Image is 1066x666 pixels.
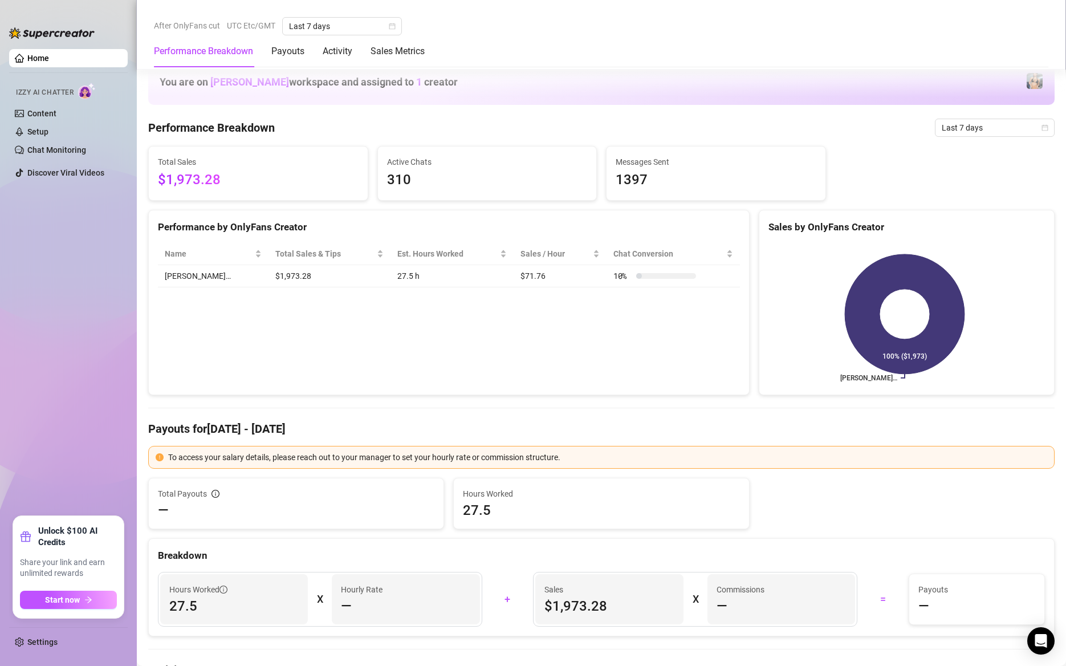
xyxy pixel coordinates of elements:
[27,109,56,118] a: Content
[341,597,352,615] span: —
[158,243,268,265] th: Name
[323,44,352,58] div: Activity
[156,453,164,461] span: exclamation-circle
[613,247,724,260] span: Chat Conversion
[616,169,816,191] span: 1397
[397,247,498,260] div: Est. Hours Worked
[271,44,304,58] div: Payouts
[768,220,1045,235] div: Sales by OnlyFans Creator
[158,156,359,168] span: Total Sales
[942,119,1048,136] span: Last 7 days
[289,18,395,35] span: Last 7 days
[840,374,897,382] text: [PERSON_NAME]…
[45,595,80,604] span: Start now
[165,247,253,260] span: Name
[154,44,253,58] div: Performance Breakdown
[387,169,588,191] span: 310
[219,586,227,594] span: info-circle
[160,76,458,88] h1: You are on workspace and assigned to creator
[158,501,169,519] span: —
[27,145,86,155] a: Chat Monitoring
[148,421,1055,437] h4: Payouts for [DATE] - [DATE]
[9,27,95,39] img: logo-BBDzfeDw.svg
[158,488,207,500] span: Total Payouts
[693,590,698,608] div: X
[27,168,104,177] a: Discover Viral Videos
[27,54,49,63] a: Home
[16,87,74,98] span: Izzy AI Chatter
[514,243,607,265] th: Sales / Hour
[389,23,396,30] span: calendar
[717,583,764,596] article: Commissions
[168,451,1047,464] div: To access your salary details, please reach out to your manager to set your hourly rate or commis...
[158,220,740,235] div: Performance by OnlyFans Creator
[463,488,739,500] span: Hours Worked
[154,17,220,34] span: After OnlyFans cut
[84,596,92,604] span: arrow-right
[390,265,514,287] td: 27.5 h
[158,265,268,287] td: [PERSON_NAME]…
[268,243,390,265] th: Total Sales & Tips
[489,590,527,608] div: +
[78,83,96,99] img: AI Chatter
[268,265,390,287] td: $1,973.28
[416,76,422,88] span: 1
[38,525,117,548] strong: Unlock $100 AI Credits
[148,120,275,136] h4: Performance Breakdown
[616,156,816,168] span: Messages Sent
[275,247,375,260] span: Total Sales & Tips
[717,597,727,615] span: —
[158,169,359,191] span: $1,973.28
[514,265,607,287] td: $71.76
[169,597,299,615] span: 27.5
[20,531,31,542] span: gift
[613,270,632,282] span: 10 %
[918,597,929,615] span: —
[27,637,58,647] a: Settings
[918,583,1035,596] span: Payouts
[317,590,323,608] div: X
[463,501,739,519] span: 27.5
[544,583,674,596] span: Sales
[1027,627,1055,655] div: Open Intercom Messenger
[1027,73,1043,89] img: Veronica
[341,583,383,596] article: Hourly Rate
[1041,124,1048,131] span: calendar
[210,76,289,88] span: [PERSON_NAME]
[227,17,275,34] span: UTC Etc/GMT
[607,243,740,265] th: Chat Conversion
[544,597,674,615] span: $1,973.28
[158,548,1045,563] div: Breakdown
[20,557,117,579] span: Share your link and earn unlimited rewards
[520,247,591,260] span: Sales / Hour
[864,590,902,608] div: =
[169,583,227,596] span: Hours Worked
[20,591,117,609] button: Start nowarrow-right
[387,156,588,168] span: Active Chats
[27,127,48,136] a: Setup
[211,490,219,498] span: info-circle
[371,44,425,58] div: Sales Metrics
